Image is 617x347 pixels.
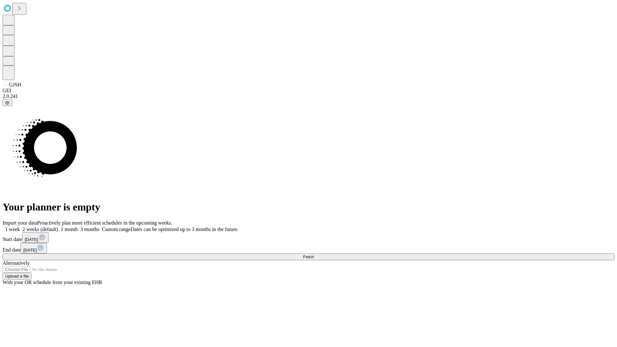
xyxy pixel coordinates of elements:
span: @ [5,100,10,105]
span: Fetch [303,254,314,259]
span: Proactively plan more efficient schedules in the upcoming weeks. [37,220,172,226]
span: [DATE] [23,248,37,253]
button: [DATE] [22,232,49,243]
span: With your OR schedule from your existing EHR [3,280,102,285]
span: Import your data [3,220,37,226]
div: 2.0.241 [3,93,614,99]
span: 2 weeks (default) [22,227,58,232]
div: Start date [3,232,614,243]
span: GJSH [9,82,21,87]
h1: Your planner is empty [3,201,614,213]
span: 3 months [80,227,99,232]
span: Alternatively [3,260,30,266]
span: Custom range [102,227,130,232]
button: Upload a file [3,273,31,280]
button: [DATE] [21,243,47,254]
span: Dates can be optimized up to 3 months in the future. [131,227,238,232]
div: End date [3,243,614,254]
button: Fetch [3,254,614,260]
span: 1 month [61,227,78,232]
span: [DATE] [25,237,38,242]
div: GEI [3,88,614,93]
span: 1 week [5,227,20,232]
button: @ [3,99,12,106]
